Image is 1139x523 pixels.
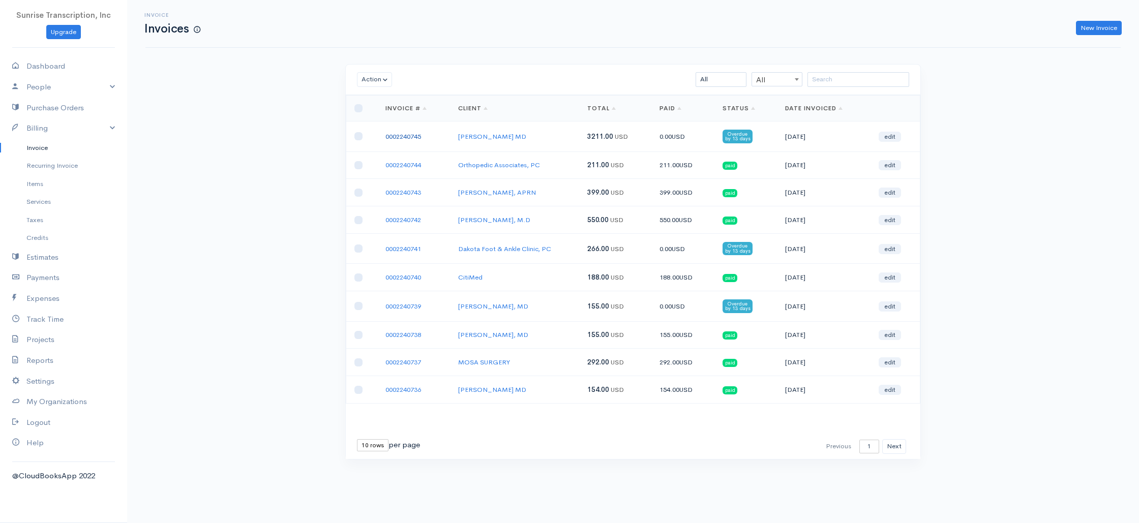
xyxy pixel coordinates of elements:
span: USD [679,358,693,366]
a: 0002240741 [385,244,421,253]
td: [DATE] [777,121,871,151]
a: New Invoice [1076,21,1122,36]
a: edit [879,244,901,254]
button: Action [357,72,392,87]
span: Overdue by 13 days [723,130,753,143]
a: [PERSON_NAME], MD [458,302,528,311]
span: Overdue by 13 days [723,299,753,313]
span: USD [679,273,693,282]
td: [DATE] [777,206,871,234]
a: CitiMed [458,273,483,282]
span: USD [672,302,685,311]
a: edit [879,160,901,170]
a: Total [587,104,616,112]
h6: Invoice [144,12,200,18]
span: USD [610,216,623,224]
span: 188.00 [587,273,609,282]
button: Next [882,439,906,454]
a: Orthopedic Associates, PC [458,161,540,169]
a: Dakota Foot & Ankle Clinic, PC [458,244,551,253]
span: USD [679,385,693,394]
a: [PERSON_NAME], APRN [458,188,536,197]
a: edit [879,215,901,225]
a: edit [879,188,901,198]
a: 0002240738 [385,330,421,339]
span: All [752,72,802,86]
span: 155.00 [587,330,609,339]
a: Paid [660,104,681,112]
span: paid [723,386,738,394]
a: 0002240743 [385,188,421,197]
td: 188.00 [651,264,714,291]
td: 292.00 [651,349,714,376]
a: [PERSON_NAME], MD [458,330,528,339]
span: 266.00 [587,244,609,253]
span: USD [672,244,685,253]
a: Status [723,104,756,112]
td: 399.00 [651,179,714,206]
span: paid [723,189,738,197]
a: 0002240736 [385,385,421,394]
div: per page [357,439,420,451]
span: USD [672,132,685,141]
span: USD [611,302,624,311]
a: edit [879,132,901,142]
a: edit [879,385,901,395]
span: USD [611,358,624,366]
span: paid [723,359,738,367]
td: [DATE] [777,264,871,291]
a: Client [458,104,488,112]
span: USD [611,330,624,339]
span: USD [611,244,624,253]
span: How to create your first Invoice? [194,25,200,34]
span: 211.00 [587,161,609,169]
span: Sunrise Transcription, Inc [16,10,111,20]
td: [DATE] [777,376,871,404]
span: USD [679,161,693,169]
a: Invoice # [385,104,427,112]
span: 154.00 [587,385,609,394]
span: USD [679,330,693,339]
td: [DATE] [777,349,871,376]
span: USD [615,132,628,141]
span: paid [723,217,738,225]
span: paid [723,331,738,340]
a: edit [879,272,901,283]
td: 155.00 [651,321,714,349]
a: Date Invoiced [785,104,843,112]
td: 154.00 [651,376,714,404]
td: 211.00 [651,151,714,179]
span: USD [679,216,692,224]
a: [PERSON_NAME] MD [458,385,526,394]
a: edit [879,330,901,340]
span: Overdue by 13 days [723,242,753,255]
td: 0.00 [651,121,714,151]
span: USD [611,385,624,394]
div: @CloudBooksApp 2022 [12,470,115,482]
td: 550.00 [651,206,714,234]
span: 292.00 [587,358,609,366]
a: 0002240739 [385,302,421,311]
td: [DATE] [777,321,871,349]
span: 155.00 [587,302,609,311]
span: 3211.00 [587,132,613,141]
span: 399.00 [587,188,609,197]
td: [DATE] [777,151,871,179]
a: 0002240737 [385,358,421,366]
td: 0.00 [651,234,714,264]
a: edit [879,357,901,367]
a: Upgrade [46,25,81,40]
a: MOSA SURGERY [458,358,510,366]
span: USD [679,188,693,197]
span: USD [611,188,624,197]
h1: Invoices [144,22,200,35]
span: All [752,73,802,87]
span: USD [611,273,624,282]
a: [PERSON_NAME], M.D [458,216,530,224]
td: [DATE] [777,179,871,206]
span: paid [723,274,738,282]
a: [PERSON_NAME] MD [458,132,526,141]
td: 0.00 [651,291,714,321]
a: 0002240742 [385,216,421,224]
input: Search [807,72,909,87]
